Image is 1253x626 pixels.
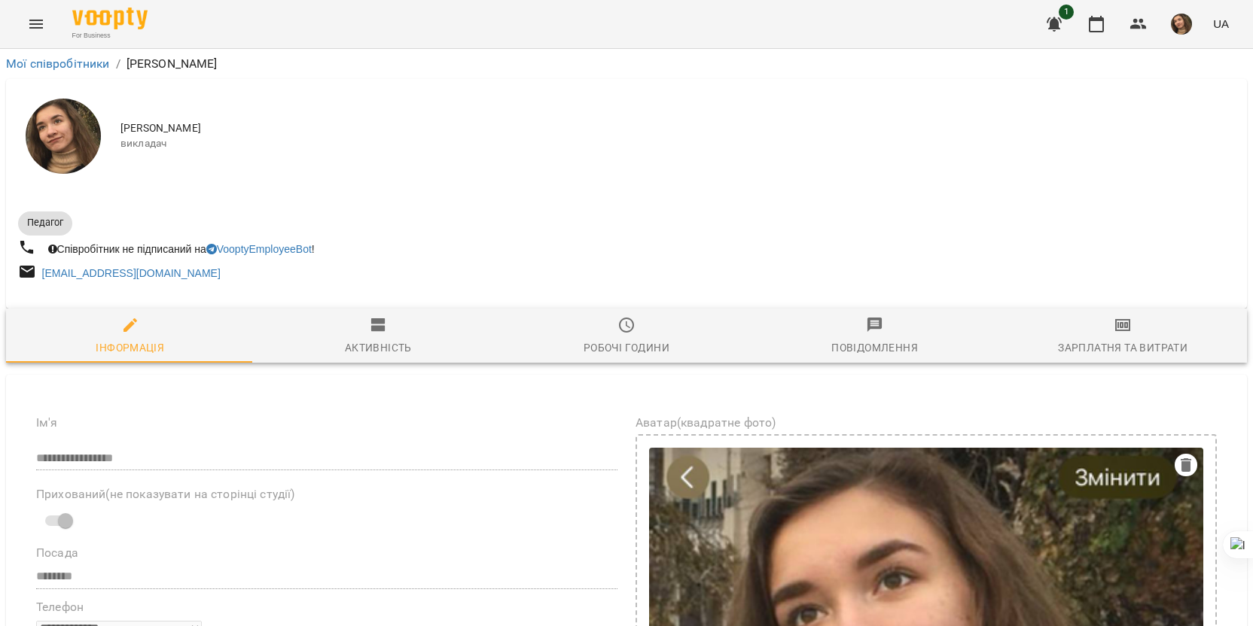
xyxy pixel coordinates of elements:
span: For Business [72,31,148,41]
a: [EMAIL_ADDRESS][DOMAIN_NAME] [42,267,221,279]
div: Повідомлення [831,339,918,357]
p: [PERSON_NAME] [127,55,218,73]
label: Телефон [36,601,617,613]
li: / [116,55,120,73]
div: Робочі години [584,339,669,357]
span: Педагог [18,216,72,229]
span: [PERSON_NAME] [120,121,1235,136]
a: VooptyEmployeeBot [206,243,312,255]
label: Ім'я [36,417,617,429]
img: Voopty Logo [72,8,148,29]
div: Активність [345,339,412,357]
div: Інформація [96,339,164,357]
button: Menu [18,6,54,42]
span: викладач [120,136,1235,151]
img: Анастасія Іванова [26,99,101,174]
label: Прихований(не показувати на сторінці студії) [36,488,617,500]
span: UA [1213,16,1229,32]
div: Зарплатня та Витрати [1058,339,1187,357]
nav: breadcrumb [6,55,1247,73]
img: e02786069a979debee2ecc2f3beb162c.jpeg [1171,14,1192,35]
label: Посада [36,547,617,559]
span: 1 [1059,5,1074,20]
div: Співробітник не підписаний на ! [45,239,318,260]
button: UA [1207,10,1235,38]
a: Мої співробітники [6,56,110,71]
label: Аватар(квадратне фото) [636,417,1217,429]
